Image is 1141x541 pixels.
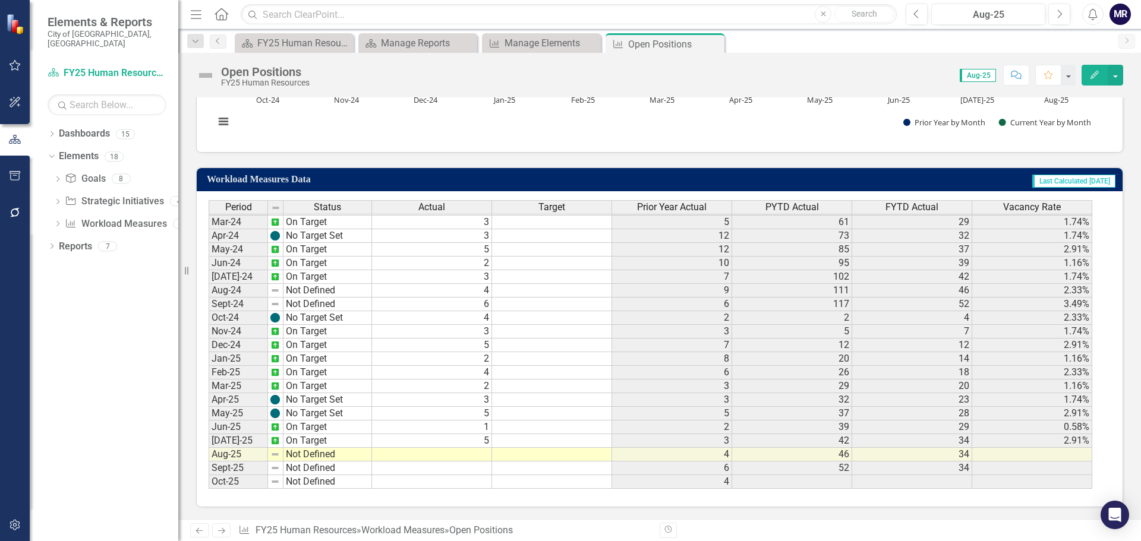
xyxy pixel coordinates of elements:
[732,366,852,379] td: 26
[960,94,994,105] text: [DATE]-25
[972,407,1092,420] td: 2.91%
[209,352,268,366] td: Jan-25
[270,368,280,377] img: AQAAAAAAAAAAAAAAAAAAAAAAAAAAAAAAAAAAAAAAAAAAAAAAAAAAAAAAAAAAAAAAAAAAAAAAAAAAAAAAAAAAAAAAAAAAAAAAA...
[238,524,651,537] div: » »
[612,325,732,338] td: 3
[283,434,372,448] td: On Target
[852,229,972,243] td: 32
[270,436,280,445] img: AQAAAAAAAAAAAAAAAAAAAAAAAAAAAAAAAAAAAAAAAAAAAAAAAAAAAAAAAAAAAAAAAAAAAAAAAAAAAAAAAAAAAAAAAAAAAAAAA...
[270,354,280,363] img: AQAAAAAAAAAAAAAAAAAAAAAAAAAAAAAAAAAAAAAAAAAAAAAAAAAAAAAAAAAAAAAAAAAAAAAAAAAAAAAAAAAAAAAAAAAAAAAAA...
[65,217,166,231] a: Workload Measures
[209,338,268,352] td: Dec-24
[612,284,732,298] td: 9
[852,311,972,325] td: 4
[372,298,492,311] td: 6
[765,202,819,213] span: PYTD Actual
[98,241,117,251] div: 7
[59,127,110,141] a: Dashboards
[612,366,732,379] td: 6
[209,366,268,379] td: Feb-25
[1110,4,1131,25] button: MR
[852,434,972,448] td: 34
[999,117,1092,128] button: Show Current Year by Month
[270,450,280,459] img: 8DAGhfEEPCf229AAAAAElFTkSuQmCC
[852,298,972,311] td: 52
[283,379,372,393] td: On Target
[972,311,1092,325] td: 2.33%
[270,245,280,254] img: AQAAAAAAAAAAAAAAAAAAAAAAAAAAAAAAAAAAAAAAAAAAAAAAAAAAAAAAAAAAAAAAAAAAAAAAAAAAAAAAAAAAAAAAAAAAAAAAA...
[209,270,268,284] td: [DATE]-24
[372,243,492,257] td: 5
[732,229,852,243] td: 73
[314,202,341,213] span: Status
[612,448,732,461] td: 4
[6,13,27,34] img: ClearPoint Strategy
[209,311,268,325] td: Oct-24
[732,284,852,298] td: 111
[372,366,492,379] td: 4
[372,352,492,366] td: 2
[65,195,163,208] a: Strategic Initiatives
[372,270,492,284] td: 3
[612,379,732,393] td: 3
[283,298,372,311] td: Not Defined
[852,420,972,434] td: 29
[972,420,1092,434] td: 0.58%
[372,311,492,325] td: 4
[334,94,360,105] text: Nov-24
[270,327,280,336] img: AQAAAAAAAAAAAAAAAAAAAAAAAAAAAAAAAAAAAAAAAAAAAAAAAAAAAAAAAAAAAAAAAAAAAAAAAAAAAAAAAAAAAAAAAAAAAAAAA...
[650,94,674,105] text: Mar-25
[852,338,972,352] td: 12
[221,65,310,78] div: Open Positions
[1032,175,1115,188] span: Last Calculated [DATE]
[270,381,280,391] img: AQAAAAAAAAAAAAAAAAAAAAAAAAAAAAAAAAAAAAAAAAAAAAAAAAAAAAAAAAAAAAAAAAAAAAAAAAAAAAAAAAAAAAAAAAAAAAAAA...
[612,257,732,270] td: 10
[48,29,166,49] small: City of [GEOGRAPHIC_DATA], [GEOGRAPHIC_DATA]
[283,420,372,434] td: On Target
[361,524,445,536] a: Workload Measures
[485,36,598,50] a: Manage Elements
[283,325,372,338] td: On Target
[256,94,280,105] text: Oct-24
[612,311,732,325] td: 2
[852,216,972,229] td: 29
[852,352,972,366] td: 14
[209,325,268,338] td: Nov-24
[283,216,372,229] td: On Target
[209,407,268,420] td: May-25
[732,325,852,338] td: 5
[209,420,268,434] td: Jun-25
[170,197,189,207] div: 4
[807,94,833,105] text: May-25
[732,311,852,325] td: 2
[59,240,92,254] a: Reports
[732,461,852,475] td: 52
[372,338,492,352] td: 5
[372,325,492,338] td: 3
[538,202,565,213] span: Target
[834,6,894,23] button: Search
[221,78,310,87] div: FY25 Human Resources
[209,284,268,298] td: Aug-24
[1044,94,1068,105] text: Aug-25
[270,463,280,473] img: 8DAGhfEEPCf229AAAAAElFTkSuQmCC
[972,257,1092,270] td: 1.16%
[612,216,732,229] td: 5
[972,352,1092,366] td: 1.16%
[887,94,910,105] text: Jun-25
[885,202,938,213] span: FYTD Actual
[903,117,986,128] button: Show Prior Year by Month
[732,338,852,352] td: 12
[972,325,1092,338] td: 1.74%
[612,461,732,475] td: 6
[732,448,852,461] td: 46
[449,524,513,536] div: Open Positions
[372,434,492,448] td: 5
[852,243,972,257] td: 37
[414,94,438,105] text: Dec-24
[852,9,877,18] span: Search
[48,94,166,115] input: Search Below...
[852,448,972,461] td: 34
[209,257,268,270] td: Jun-24
[972,270,1092,284] td: 1.74%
